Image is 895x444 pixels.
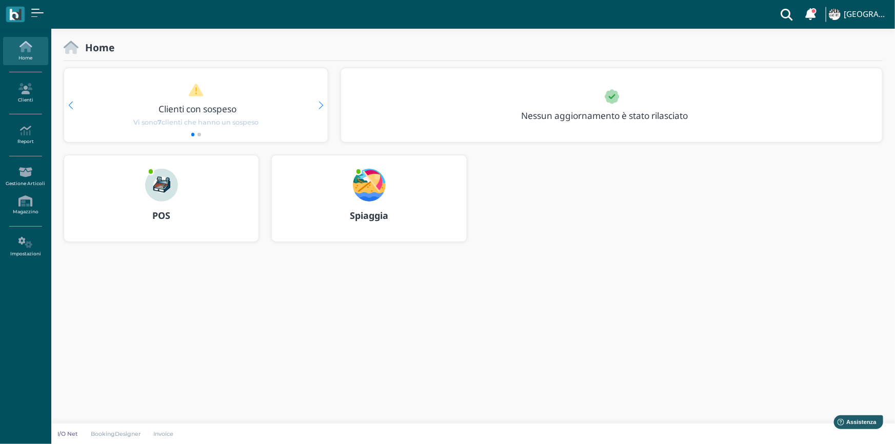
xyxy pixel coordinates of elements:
b: POS [152,209,170,221]
a: Home [3,37,48,65]
img: ... [353,169,386,201]
a: Impostazioni [3,233,48,261]
span: Vi sono clienti che hanno un sospeso [133,117,258,127]
h3: Clienti con sospeso [86,104,310,114]
div: Previous slide [68,102,73,109]
a: Magazzino [3,191,48,219]
a: Report [3,121,48,149]
div: Next slide [319,102,324,109]
img: ... [145,169,178,201]
a: Gestione Articoli [3,163,48,191]
h4: [GEOGRAPHIC_DATA] [844,10,889,19]
a: ... Spiaggia [271,155,467,254]
a: Clienti con sospeso Vi sono7clienti che hanno un sospeso [84,83,308,127]
a: ... POS [64,155,259,254]
img: ... [829,9,840,20]
span: Assistenza [30,8,68,16]
b: Spiaggia [350,209,388,221]
a: ... [GEOGRAPHIC_DATA] [827,2,889,27]
h2: Home [78,42,114,53]
img: logo [9,9,21,21]
a: Clienti [3,79,48,107]
div: 1 / 2 [64,68,328,142]
div: 1 / 1 [341,68,882,142]
b: 7 [157,118,162,126]
h3: Nessun aggiornamento è stato rilasciato [515,111,711,120]
iframe: Help widget launcher [822,412,886,435]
